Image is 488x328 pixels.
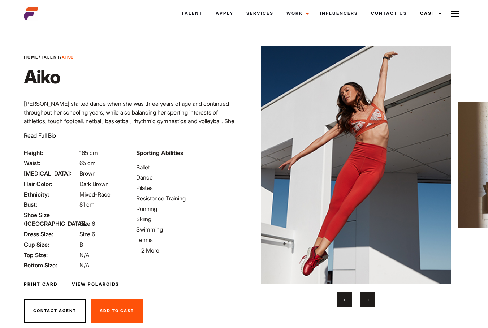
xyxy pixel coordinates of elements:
[41,55,60,60] a: Talent
[136,247,159,254] span: + 2 More
[24,159,78,167] span: Waist:
[344,296,346,303] span: Previous
[79,180,109,187] span: Dark Brown
[24,55,39,60] a: Home
[136,184,240,192] li: Pilates
[24,261,78,269] span: Bottom Size:
[280,4,314,23] a: Work
[24,6,38,21] img: cropped-aefm-brand-fav-22-square.png
[24,211,78,228] span: Shoe Size ([GEOGRAPHIC_DATA]):
[79,262,90,269] span: N/A
[24,200,78,209] span: Bust:
[136,236,240,244] li: Tennis
[24,251,78,259] span: Top Size:
[136,149,183,156] strong: Sporting Abilities
[136,215,240,223] li: Skiing
[24,132,56,139] span: Read Full Bio
[314,4,364,23] a: Influencers
[136,204,240,213] li: Running
[209,4,240,23] a: Apply
[79,159,96,167] span: 65 cm
[367,296,369,303] span: Next
[79,241,83,248] span: B
[79,201,95,208] span: 81 cm
[24,299,86,323] button: Contact Agent
[136,225,240,234] li: Swimming
[79,191,111,198] span: Mixed-Race
[240,4,280,23] a: Services
[24,240,78,249] span: Cup Size:
[24,54,74,60] span: / /
[136,194,240,203] li: Resistance Training
[79,149,98,156] span: 165 cm
[414,4,446,23] a: Cast
[451,9,459,18] img: Burger icon
[24,131,56,140] button: Read Full Bio
[136,163,240,172] li: Ballet
[62,55,74,60] strong: Aiko
[24,148,78,157] span: Height:
[72,281,119,288] a: View Polaroids
[91,299,143,323] button: Add To Cast
[24,281,57,288] a: Print Card
[79,170,96,177] span: Brown
[100,308,134,313] span: Add To Cast
[24,230,78,238] span: Dress Size:
[136,173,240,182] li: Dance
[24,99,239,195] p: [PERSON_NAME] started dance when she was three years of age and continued throughout her schoolin...
[24,180,78,188] span: Hair Color:
[24,190,78,199] span: Ethnicity:
[24,66,74,88] h1: Aiko
[79,220,95,227] span: Size 6
[175,4,209,23] a: Talent
[24,169,78,178] span: [MEDICAL_DATA]:
[364,4,414,23] a: Contact Us
[79,251,90,259] span: N/A
[79,230,95,238] span: Size 6
[261,46,451,284] img: Aiko Queenslands fitness yoga specialist dancing 1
